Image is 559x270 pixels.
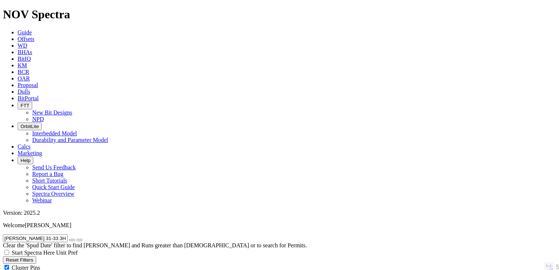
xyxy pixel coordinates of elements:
[25,222,71,228] span: [PERSON_NAME]
[18,56,31,62] a: BitIQ
[20,124,39,129] span: OrbitLite
[18,42,27,49] a: WD
[18,157,33,164] button: Help
[32,137,108,143] a: Durability and Parameter Model
[3,235,68,242] input: Search
[18,29,32,35] a: Guide
[32,177,67,184] a: Short Tutorials
[18,62,27,68] a: KM
[18,69,29,75] a: BCR
[12,250,55,256] span: Start Spectra Here
[32,171,63,177] a: Report a Bug
[18,82,38,88] a: Proposal
[32,191,74,197] a: Spectra Overview
[3,222,556,229] p: Welcome
[3,256,36,264] button: Reset Filters
[56,250,78,256] span: Unit Pref
[32,164,76,170] a: Send Us Feedback
[18,75,30,82] a: OAR
[32,109,72,116] a: New Bit Designs
[4,250,9,255] input: Start Spectra Here
[3,210,556,216] div: Version: 2025.2
[3,8,556,21] h1: NOV Spectra
[32,197,52,203] a: Webinar
[18,143,31,150] a: Calcs
[18,36,34,42] a: Offsets
[18,89,30,95] a: Dulls
[18,123,42,130] button: OrbitLite
[20,103,29,108] span: FTT
[18,150,42,156] a: Marketing
[20,158,30,163] span: Help
[3,242,307,248] span: Clear the 'Spud Date' filter to find [PERSON_NAME] and Runs greater than [DEMOGRAPHIC_DATA] or to...
[18,95,39,101] a: BitPortal
[32,116,44,122] a: NPD
[18,49,32,55] a: BHAs
[32,184,75,190] a: Quick Start Guide
[32,130,77,136] a: Interbedded Model
[18,102,32,109] button: FTT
